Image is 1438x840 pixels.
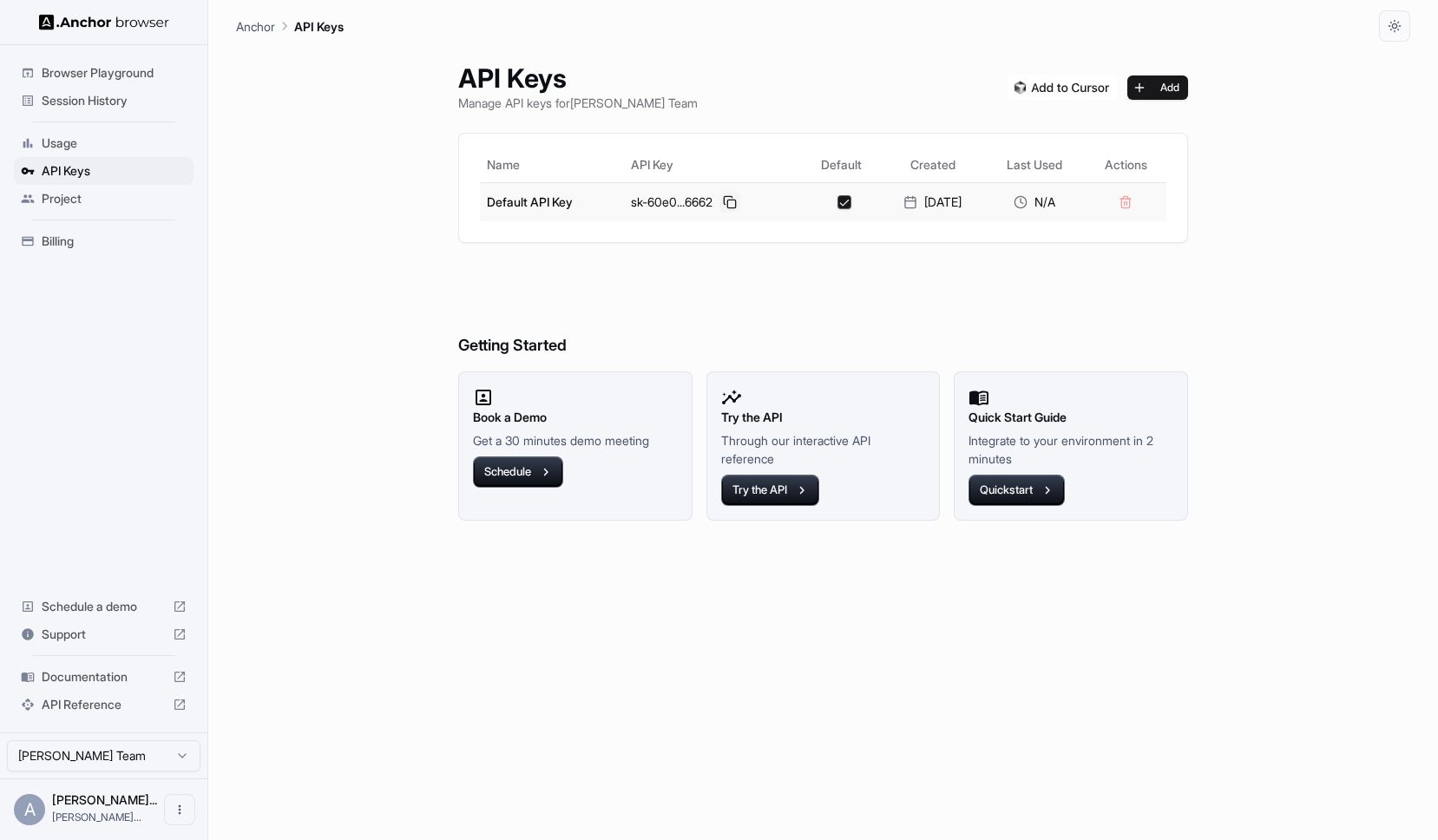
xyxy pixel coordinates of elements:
p: API Keys [294,17,344,36]
div: Support [14,620,194,648]
span: Project [42,190,187,207]
button: Quickstart [969,475,1065,506]
span: Usage [42,135,187,152]
button: Schedule [473,456,563,488]
h2: Book a Demo [473,408,678,427]
th: Actions [1085,148,1166,182]
th: Default [802,148,881,182]
div: [DATE] [888,194,978,211]
div: Schedule a demo [14,593,194,620]
p: Anchor [236,17,275,36]
p: Through our interactive API reference [721,431,926,468]
div: Browser Playground [14,59,194,87]
span: Billing [42,233,187,250]
div: sk-60e0...6662 [631,192,795,213]
h1: API Keys [458,62,698,94]
div: API Reference [14,691,194,719]
h2: Quick Start Guide [969,408,1173,427]
div: Billing [14,227,194,255]
p: Manage API keys for [PERSON_NAME] Team [458,94,698,112]
nav: breadcrumb [236,16,344,36]
img: Add anchorbrowser MCP server to Cursor [1008,75,1117,100]
span: Browser Playground [42,64,187,82]
td: Default API Key [480,182,624,221]
h2: Try the API [721,408,926,427]
th: Created [881,148,985,182]
div: API Keys [14,157,194,185]
span: Alan Heppenstall [52,792,157,807]
button: Open menu [164,794,195,825]
p: Get a 30 minutes demo meeting [473,431,678,450]
button: Copy API key [719,192,740,213]
button: Add [1127,75,1188,100]
button: Try the API [721,475,819,506]
div: Documentation [14,663,194,691]
th: Name [480,148,624,182]
div: Project [14,185,194,213]
span: Documentation [42,668,166,686]
span: Session History [42,92,187,109]
span: Schedule a demo [42,598,166,615]
span: API Reference [42,696,166,713]
div: A [14,794,45,825]
img: Anchor Logo [39,14,169,30]
th: API Key [624,148,802,182]
p: Integrate to your environment in 2 minutes [969,431,1173,468]
span: alan@accredible.com [52,810,141,824]
span: API Keys [42,162,187,180]
span: Support [42,626,166,643]
div: Usage [14,129,194,157]
div: N/A [992,194,1078,211]
div: Session History [14,87,194,115]
th: Last Used [985,148,1085,182]
h6: Getting Started [458,264,1188,358]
